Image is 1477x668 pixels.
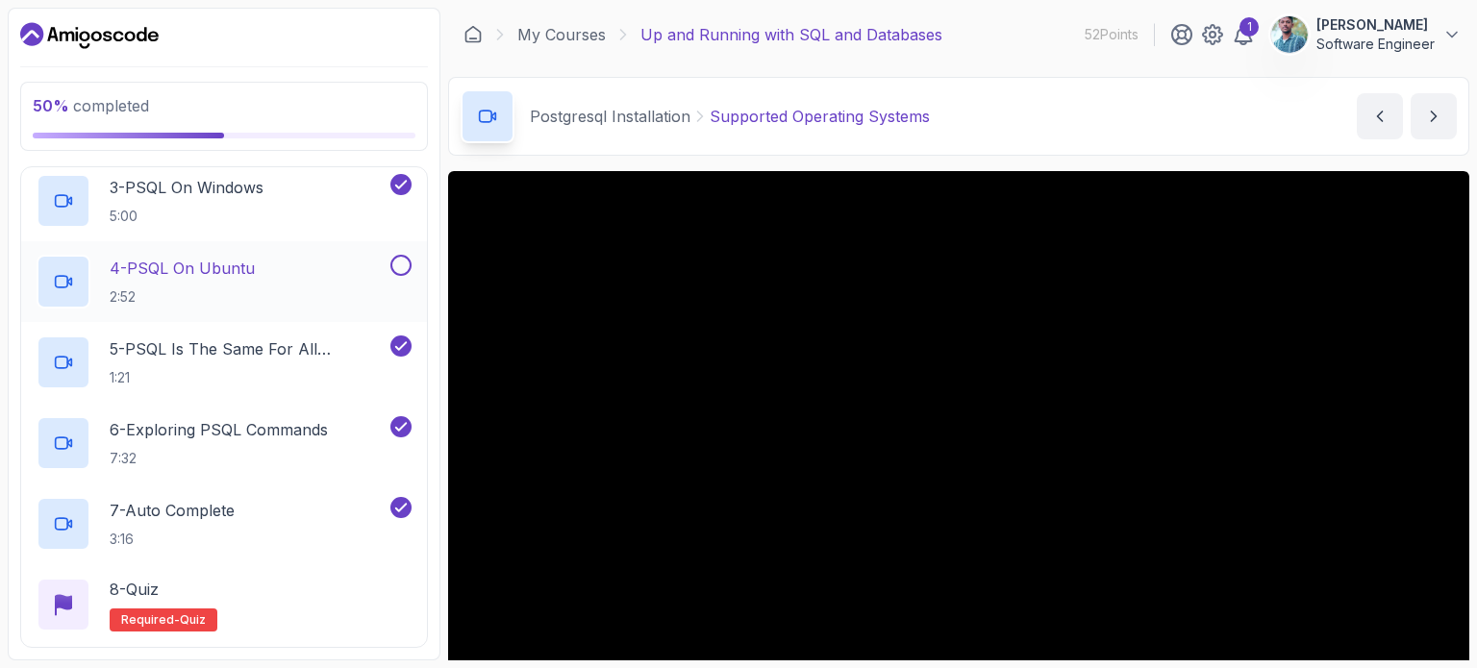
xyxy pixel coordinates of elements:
p: 6 - Exploring PSQL Commands [110,418,328,441]
a: My Courses [517,23,606,46]
p: [PERSON_NAME] [1316,15,1435,35]
button: user profile image[PERSON_NAME]Software Engineer [1270,15,1462,54]
span: Required- [121,612,180,628]
div: 1 [1239,17,1259,37]
span: quiz [180,612,206,628]
button: 8-QuizRequired-quiz [37,578,412,631]
p: Supported Operating Systems [710,105,930,128]
p: 8 - Quiz [110,578,159,601]
img: user profile image [1271,16,1308,53]
p: 2:52 [110,287,255,307]
p: 7 - Auto Complete [110,499,235,522]
a: Dashboard [463,25,483,44]
a: 1 [1232,23,1255,46]
a: Dashboard [20,20,159,51]
span: completed [33,96,149,115]
p: 7:32 [110,449,328,468]
p: 5 - PSQL Is The Same For All Operating Systems [110,337,387,360]
p: Postgresql Installation [530,105,690,128]
span: 50 % [33,96,69,115]
p: 5:00 [110,207,263,226]
p: Software Engineer [1316,35,1435,54]
button: previous content [1357,93,1403,139]
p: Up and Running with SQL and Databases [640,23,942,46]
p: 52 Points [1085,25,1139,44]
p: 3 - PSQL On Windows [110,176,263,199]
button: 3-PSQL On Windows5:00 [37,174,412,228]
p: 1:21 [110,368,387,387]
button: next content [1411,93,1457,139]
p: 4 - PSQL On Ubuntu [110,257,255,280]
button: 5-PSQL Is The Same For All Operating Systems1:21 [37,335,412,389]
button: 7-Auto Complete3:16 [37,497,412,551]
button: 4-PSQL On Ubuntu2:52 [37,255,412,309]
button: 6-Exploring PSQL Commands7:32 [37,416,412,470]
p: 3:16 [110,530,235,549]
